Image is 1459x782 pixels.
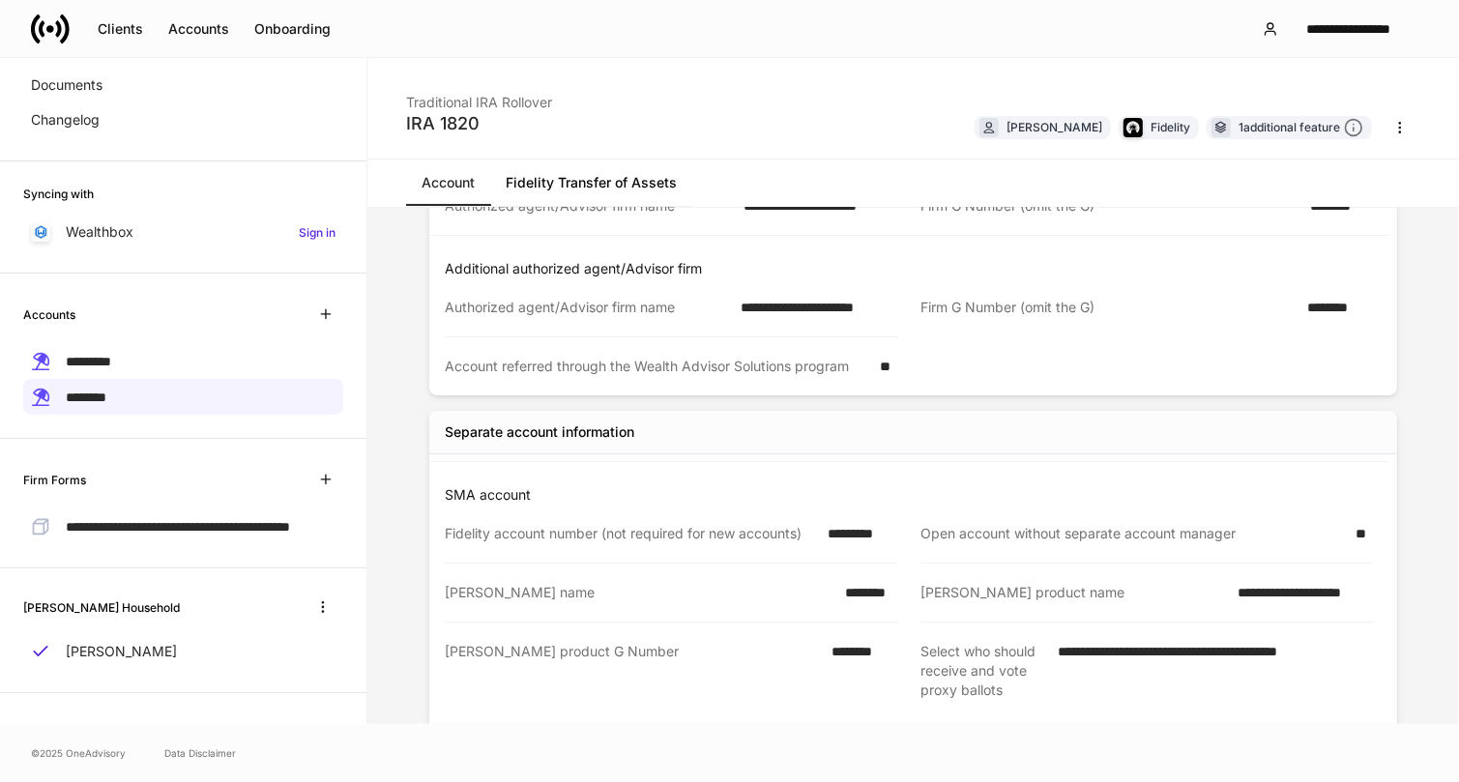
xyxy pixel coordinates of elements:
[23,305,75,324] h6: Accounts
[23,471,86,489] h6: Firm Forms
[1151,118,1190,136] div: Fidelity
[31,745,126,761] span: © 2025 OneAdvisory
[23,68,343,102] a: Documents
[445,485,1389,505] p: SMA account
[23,634,343,669] a: [PERSON_NAME]
[1007,118,1102,136] div: [PERSON_NAME]
[921,298,1297,318] div: Firm G Number (omit the G)
[23,185,94,203] h6: Syncing with
[445,583,834,602] div: [PERSON_NAME] name
[242,14,343,44] button: Onboarding
[445,422,634,442] div: Separate account information
[23,102,343,137] a: Changelog
[98,22,143,36] div: Clients
[66,642,177,661] p: [PERSON_NAME]
[445,642,820,719] div: [PERSON_NAME] product G Number
[85,14,156,44] button: Clients
[406,159,490,206] a: Account
[445,298,729,317] div: Authorized agent/Advisor firm name
[921,583,1227,602] div: [PERSON_NAME] product name
[168,22,229,36] div: Accounts
[23,598,180,617] h6: [PERSON_NAME] Household
[31,75,102,95] p: Documents
[406,112,552,135] div: IRA 1820
[1239,118,1363,138] div: 1 additional feature
[445,357,868,376] div: Account referred through the Wealth Advisor Solutions program
[445,524,817,543] div: Fidelity account number (not required for new accounts)
[23,215,343,249] a: WealthboxSign in
[156,14,242,44] button: Accounts
[254,22,331,36] div: Onboarding
[299,223,336,242] h6: Sign in
[921,524,1345,543] div: Open account without separate account manager
[66,222,133,242] p: Wealthbox
[164,745,236,761] a: Data Disclaimer
[445,259,1389,278] p: Additional authorized agent/Advisor firm
[921,642,1047,719] div: Select who should receive and vote proxy ballots
[31,110,100,130] p: Changelog
[490,159,692,206] a: Fidelity Transfer of Assets
[406,81,552,112] div: Traditional IRA Rollover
